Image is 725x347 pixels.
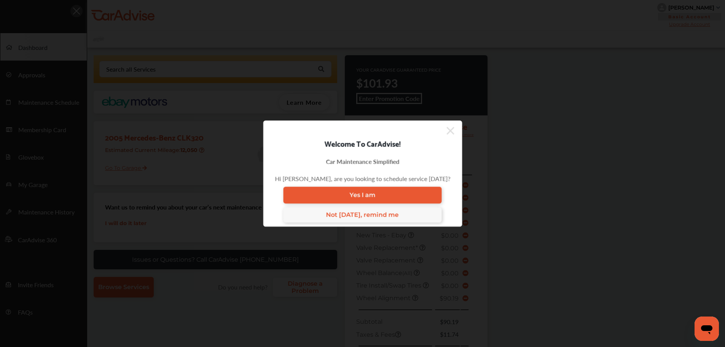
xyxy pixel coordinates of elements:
span: Yes I am [349,192,375,199]
iframe: Button to launch messaging window [695,317,719,341]
span: Not [DATE], remind me [326,211,399,219]
a: Yes I am [283,187,442,203]
div: Hi [PERSON_NAME], are you looking to schedule service [DATE]? [275,174,450,183]
a: Not [DATE], remind me [283,207,442,222]
div: Car Maintenance Simplified [326,157,399,166]
div: Welcome To CarAdvise! [263,137,462,149]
